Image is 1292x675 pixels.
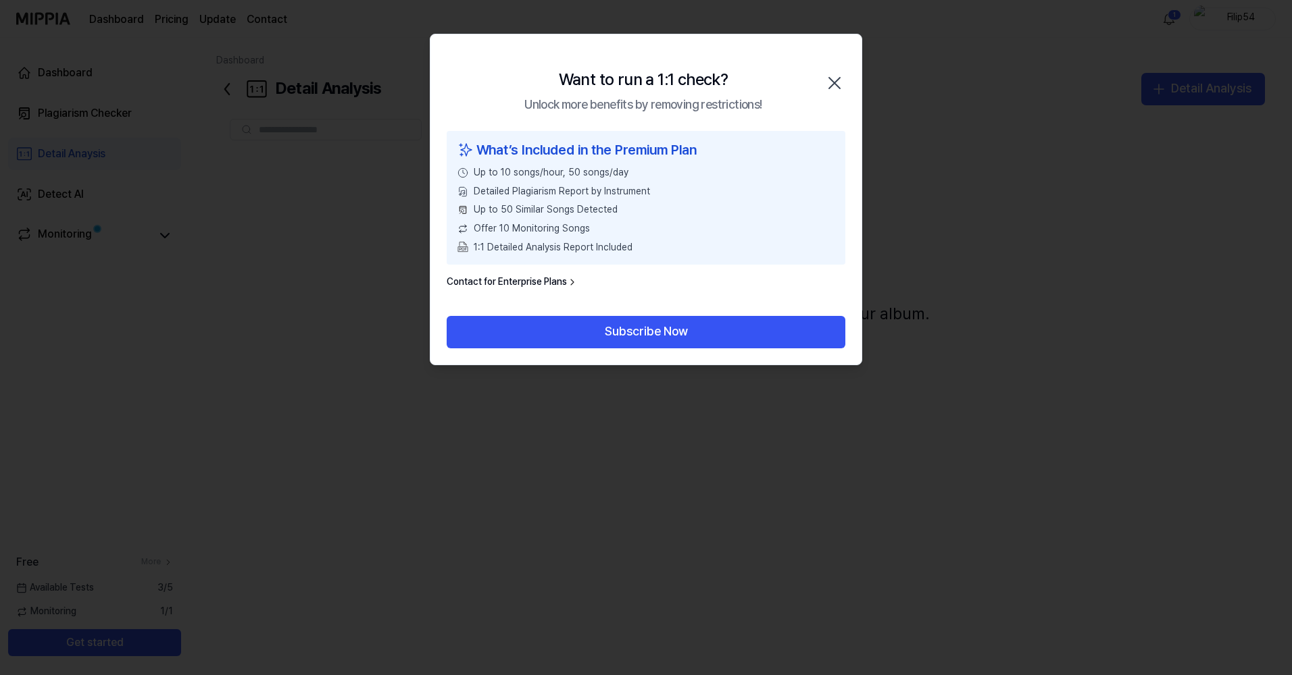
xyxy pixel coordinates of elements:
span: Up to 10 songs/hour, 50 songs/day [474,166,628,180]
button: Subscribe Now [447,316,845,348]
span: Up to 50 Similar Songs Detected [474,203,618,217]
a: Contact for Enterprise Plans [447,275,578,289]
div: Want to run a 1:1 check? [559,67,728,92]
span: 1:1 Detailed Analysis Report Included [474,241,632,254]
img: PDF Download [457,242,468,252]
div: Unlock more benefits by removing restrictions! [524,95,762,115]
div: What’s Included in the Premium Plan [457,139,835,161]
span: Detailed Plagiarism Report by Instrument [474,185,650,198]
img: sparkles icon [457,139,474,161]
span: Offer 10 Monitoring Songs [474,222,590,236]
